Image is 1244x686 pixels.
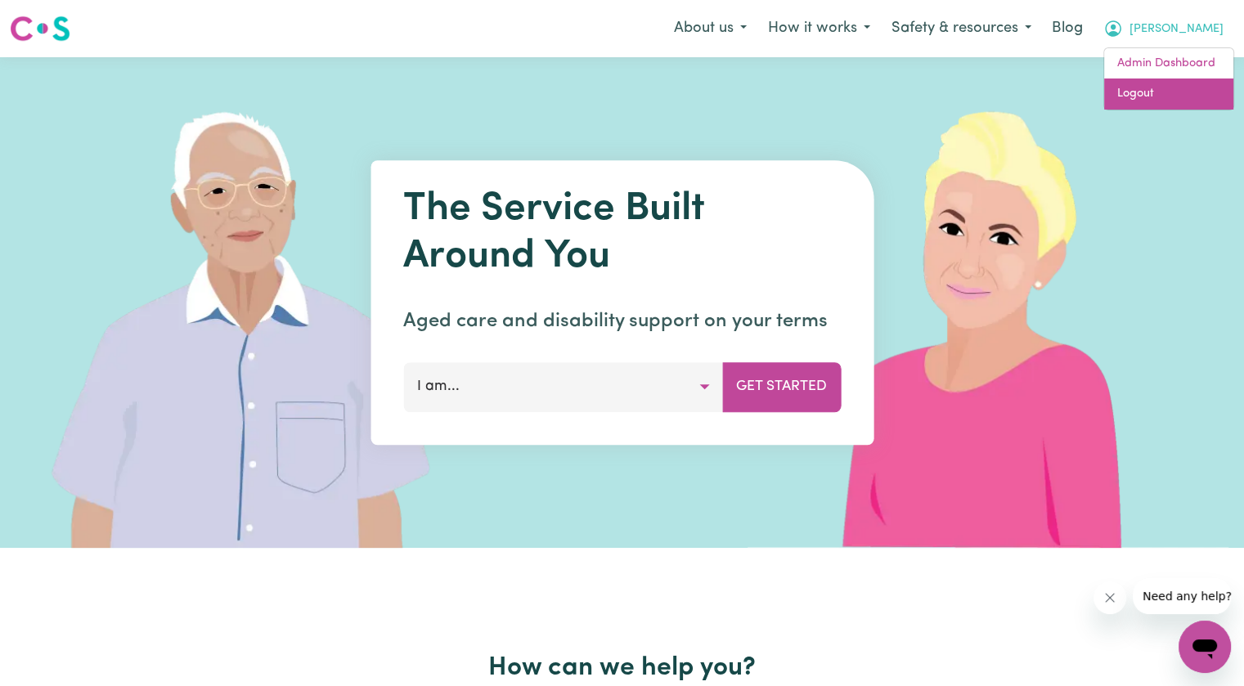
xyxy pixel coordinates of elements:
iframe: Close message [1094,581,1126,614]
a: Blog [1042,11,1093,47]
button: Safety & resources [881,11,1042,46]
button: My Account [1093,11,1234,46]
a: Careseekers logo [10,10,70,47]
iframe: Button to launch messaging window [1179,621,1231,673]
span: Need any help? [10,11,99,25]
span: [PERSON_NAME] [1129,20,1224,38]
button: How it works [757,11,881,46]
button: Get Started [722,362,841,411]
div: My Account [1103,47,1234,110]
button: About us [663,11,757,46]
a: Logout [1104,78,1233,110]
button: I am... [403,362,723,411]
p: Aged care and disability support on your terms [403,307,841,336]
h2: How can we help you? [92,652,1152,684]
iframe: Message from company [1133,578,1231,614]
a: Admin Dashboard [1104,48,1233,79]
img: Careseekers logo [10,14,70,43]
h1: The Service Built Around You [403,186,841,280]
